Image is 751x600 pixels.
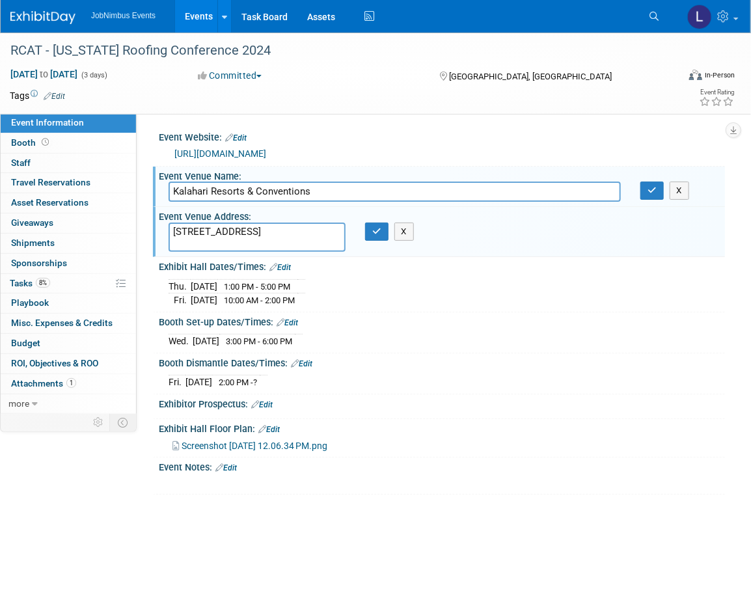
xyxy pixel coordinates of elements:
[224,295,295,305] span: 10:00 AM - 2:00 PM
[1,254,136,273] a: Sponsorships
[1,374,136,394] a: Attachments1
[169,293,191,307] td: Fri.
[11,297,49,308] span: Playbook
[269,263,291,272] a: Edit
[226,336,292,346] span: 3:00 PM - 6:00 PM
[159,394,725,411] div: Exhibitor Prospectus:
[11,378,76,389] span: Attachments
[44,92,65,101] a: Edit
[253,377,257,387] span: ?
[193,334,219,348] td: [DATE]
[6,39,664,62] div: RCAT - [US_STATE] Roofing Conference 2024
[11,217,53,228] span: Giveaways
[1,274,136,293] a: Tasks8%
[11,197,89,208] span: Asset Reservations
[1,234,136,253] a: Shipments
[39,137,51,147] span: Booth not reserved yet
[1,173,136,193] a: Travel Reservations
[11,318,113,328] span: Misc. Expenses & Credits
[36,278,50,288] span: 8%
[1,334,136,353] a: Budget
[169,375,185,389] td: Fri.
[8,398,29,409] span: more
[10,89,65,102] td: Tags
[172,441,327,451] a: Screenshot [DATE] 12.06.34 PM.png
[11,258,67,268] span: Sponsorships
[277,318,298,327] a: Edit
[1,133,136,153] a: Booth
[224,282,290,292] span: 1:00 PM - 5:00 PM
[185,375,212,389] td: [DATE]
[193,69,267,82] button: Committed
[159,257,725,274] div: Exhibit Hall Dates/Times:
[1,154,136,173] a: Staff
[258,425,280,434] a: Edit
[219,377,257,387] span: 2:00 PM -
[687,5,712,29] img: Laly Matos
[11,137,51,148] span: Booth
[225,133,247,143] a: Edit
[10,11,75,24] img: ExhibitDay
[10,278,50,288] span: Tasks
[169,334,193,348] td: Wed.
[1,314,136,333] a: Misc. Expenses & Credits
[704,70,735,80] div: In-Person
[11,157,31,168] span: Staff
[87,414,110,431] td: Personalize Event Tab Strip
[1,293,136,313] a: Playbook
[1,213,136,233] a: Giveaways
[11,338,40,348] span: Budget
[622,68,735,87] div: Event Format
[159,167,725,183] div: Event Venue Name:
[191,293,217,307] td: [DATE]
[1,354,136,374] a: ROI, Objectives & ROO
[394,223,415,241] button: X
[80,71,107,79] span: (3 days)
[11,117,84,128] span: Event Information
[699,89,734,96] div: Event Rating
[1,113,136,133] a: Event Information
[10,68,78,80] span: [DATE] [DATE]
[11,238,55,248] span: Shipments
[38,69,50,79] span: to
[159,128,725,144] div: Event Website:
[169,279,191,293] td: Thu.
[450,72,612,81] span: [GEOGRAPHIC_DATA], [GEOGRAPHIC_DATA]
[251,400,273,409] a: Edit
[1,193,136,213] a: Asset Reservations
[159,353,725,370] div: Booth Dismantle Dates/Times:
[191,279,217,293] td: [DATE]
[11,177,90,187] span: Travel Reservations
[182,441,327,451] span: Screenshot [DATE] 12.06.34 PM.png
[174,148,266,159] a: [URL][DOMAIN_NAME]
[159,419,725,436] div: Exhibit Hall Floor Plan:
[66,378,76,388] span: 1
[159,207,725,223] div: Event Venue Address:
[159,457,725,474] div: Event Notes:
[91,11,156,20] span: JobNimbus Events
[670,182,690,200] button: X
[215,463,237,472] a: Edit
[11,358,98,368] span: ROI, Objectives & ROO
[1,394,136,414] a: more
[110,414,137,431] td: Toggle Event Tabs
[291,359,312,368] a: Edit
[689,70,702,80] img: Format-Inperson.png
[159,312,725,329] div: Booth Set-up Dates/Times:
